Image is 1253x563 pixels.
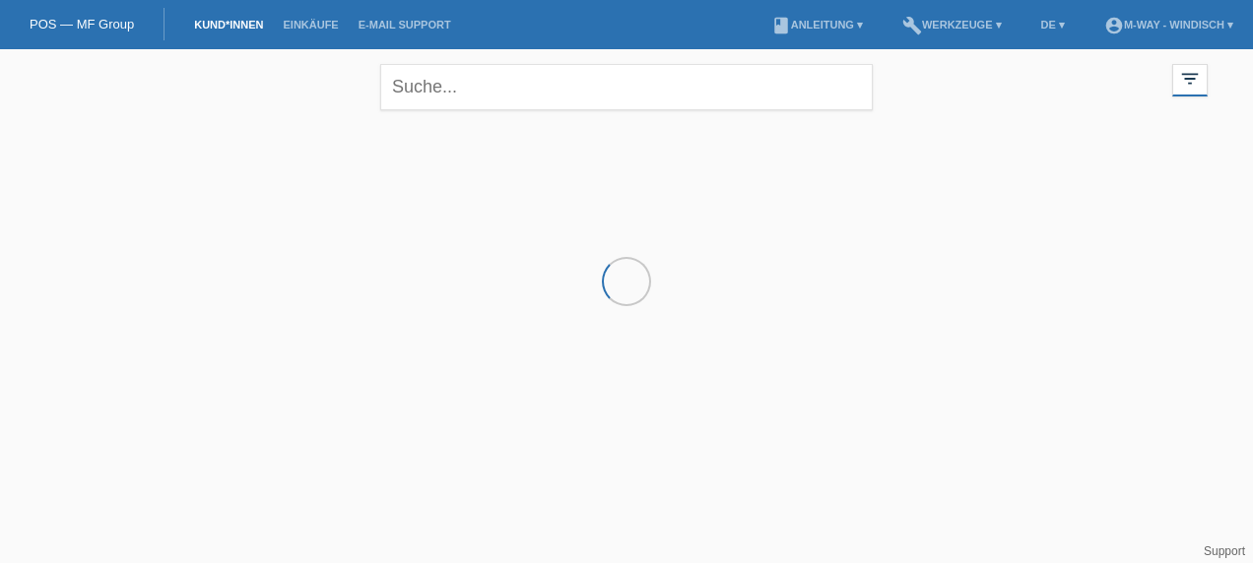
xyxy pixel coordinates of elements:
i: account_circle [1104,16,1124,35]
a: POS — MF Group [30,17,134,31]
a: DE ▾ [1031,19,1075,31]
input: Suche... [380,64,873,110]
a: buildWerkzeuge ▾ [892,19,1012,31]
i: filter_list [1179,68,1201,90]
i: build [902,16,922,35]
a: Einkäufe [273,19,348,31]
a: E-Mail Support [349,19,461,31]
a: account_circlem-way - Windisch ▾ [1094,19,1243,31]
i: book [771,16,791,35]
a: bookAnleitung ▾ [761,19,873,31]
a: Kund*innen [184,19,273,31]
a: Support [1204,544,1245,558]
